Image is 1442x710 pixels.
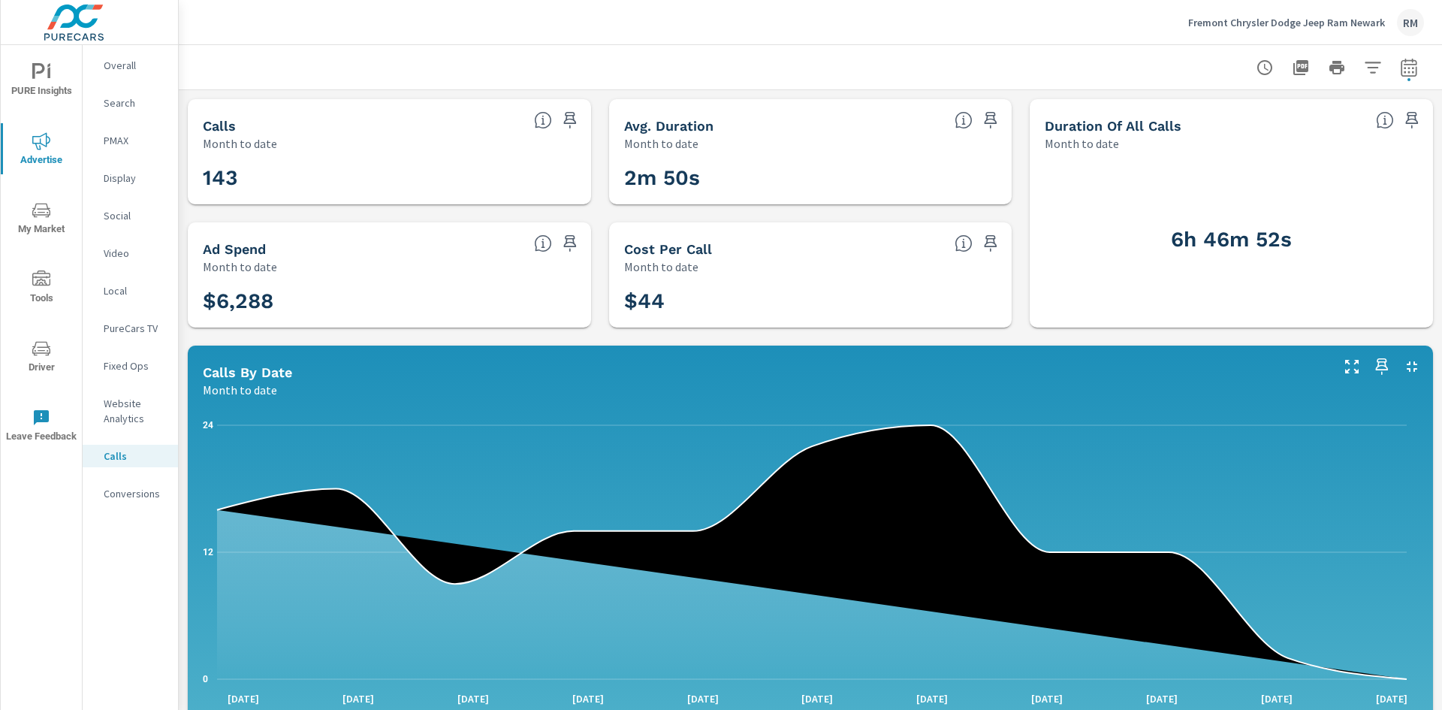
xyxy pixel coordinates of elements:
[791,691,843,706] p: [DATE]
[83,355,178,377] div: Fixed Ops
[83,317,178,340] div: PureCars TV
[624,165,997,191] h3: 2m 50s
[83,279,178,302] div: Local
[955,111,973,129] span: Average Duration of each call.
[1188,16,1385,29] p: Fremont Chrysler Dodge Jeep Ram Newark
[1045,118,1181,134] h5: Duration of all Calls
[104,283,166,298] p: Local
[83,445,178,467] div: Calls
[5,132,77,169] span: Advertise
[558,108,582,132] span: Save this to your personalized report
[1045,134,1119,153] p: Month to date
[203,118,236,134] h5: Calls
[203,165,576,191] h3: 143
[1340,355,1364,379] button: Make Fullscreen
[447,691,499,706] p: [DATE]
[83,92,178,114] div: Search
[1,45,82,460] div: nav menu
[624,134,698,153] p: Month to date
[534,111,552,129] span: Total number of calls.
[906,691,958,706] p: [DATE]
[203,258,277,276] p: Month to date
[624,289,997,314] h3: $44
[217,691,270,706] p: [DATE]
[104,246,166,261] p: Video
[1376,111,1394,129] span: The Total Duration of all calls.
[104,396,166,426] p: Website Analytics
[1250,691,1303,706] p: [DATE]
[203,289,576,314] h3: $6,288
[1397,9,1424,36] div: RM
[104,449,166,464] p: Calls
[1286,53,1316,83] button: "Export Report to PDF"
[534,234,552,252] span: Sum of PureCars Ad Spend.
[83,242,178,264] div: Video
[5,63,77,100] span: PURE Insights
[203,381,277,399] p: Month to date
[624,118,713,134] h5: Avg. Duration
[104,58,166,73] p: Overall
[1400,355,1424,379] button: Minimize Widget
[104,358,166,373] p: Fixed Ops
[5,409,77,446] span: Leave Feedback
[955,234,973,252] span: PureCars Ad Spend/Calls.
[83,392,178,430] div: Website Analytics
[203,547,213,557] text: 12
[83,482,178,505] div: Conversions
[624,241,712,257] h5: Cost Per Call
[558,231,582,255] span: Save this to your personalized report
[1370,355,1394,379] span: Save this to your personalized report
[104,171,166,186] p: Display
[624,258,698,276] p: Month to date
[332,691,385,706] p: [DATE]
[1021,691,1073,706] p: [DATE]
[1136,691,1188,706] p: [DATE]
[1358,53,1388,83] button: Apply Filters
[83,167,178,189] div: Display
[104,208,166,223] p: Social
[1322,53,1352,83] button: Print Report
[5,340,77,376] span: Driver
[83,54,178,77] div: Overall
[203,134,277,153] p: Month to date
[104,486,166,501] p: Conversions
[5,201,77,238] span: My Market
[83,129,178,152] div: PMAX
[203,241,266,257] h5: Ad Spend
[83,204,178,227] div: Social
[1394,53,1424,83] button: Select Date Range
[104,95,166,110] p: Search
[104,321,166,336] p: PureCars TV
[1400,108,1424,132] span: Save this to your personalized report
[677,691,729,706] p: [DATE]
[203,420,213,431] text: 24
[1045,227,1418,252] h3: 6h 46m 52s
[979,108,1003,132] span: Save this to your personalized report
[562,691,614,706] p: [DATE]
[5,270,77,307] span: Tools
[203,674,208,684] text: 0
[1365,691,1418,706] p: [DATE]
[979,231,1003,255] span: Save this to your personalized report
[104,133,166,148] p: PMAX
[203,364,292,380] h5: Calls By Date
